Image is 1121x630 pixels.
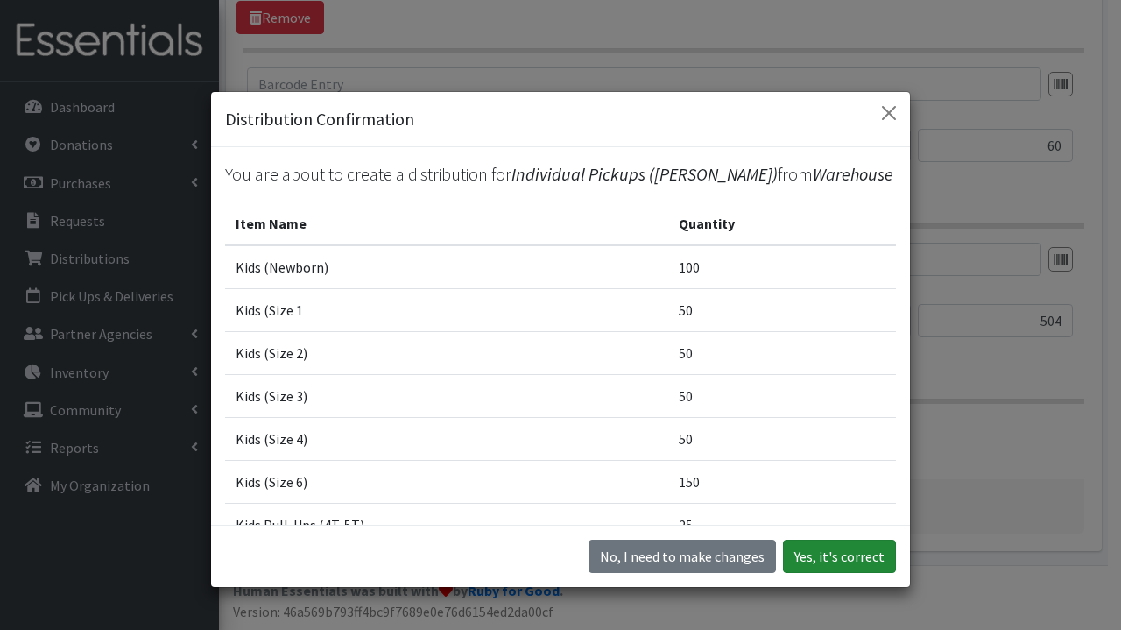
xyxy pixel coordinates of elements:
td: 50 [668,331,896,374]
td: 25 [668,503,896,546]
td: 150 [668,460,896,503]
button: Close [875,99,903,127]
td: 50 [668,417,896,460]
th: Item Name [225,202,668,245]
span: Individual Pickups ([PERSON_NAME]) [511,163,778,185]
td: Kids (Size 2) [225,331,668,374]
button: No I need to make changes [589,540,776,573]
td: Kids Pull-Ups (4T-5T) [225,503,668,546]
p: You are about to create a distribution for from [225,161,896,188]
td: Kids (Size 3) [225,374,668,417]
h5: Distribution Confirmation [225,106,414,132]
td: 50 [668,288,896,331]
td: 50 [668,374,896,417]
span: Warehouse [813,163,893,185]
td: 100 [668,245,896,289]
td: Kids (Newborn) [225,245,668,289]
td: Kids (Size 1 [225,288,668,331]
button: Yes, it's correct [783,540,896,573]
td: Kids (Size 6) [225,460,668,503]
th: Quantity [668,202,896,245]
td: Kids (Size 4) [225,417,668,460]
